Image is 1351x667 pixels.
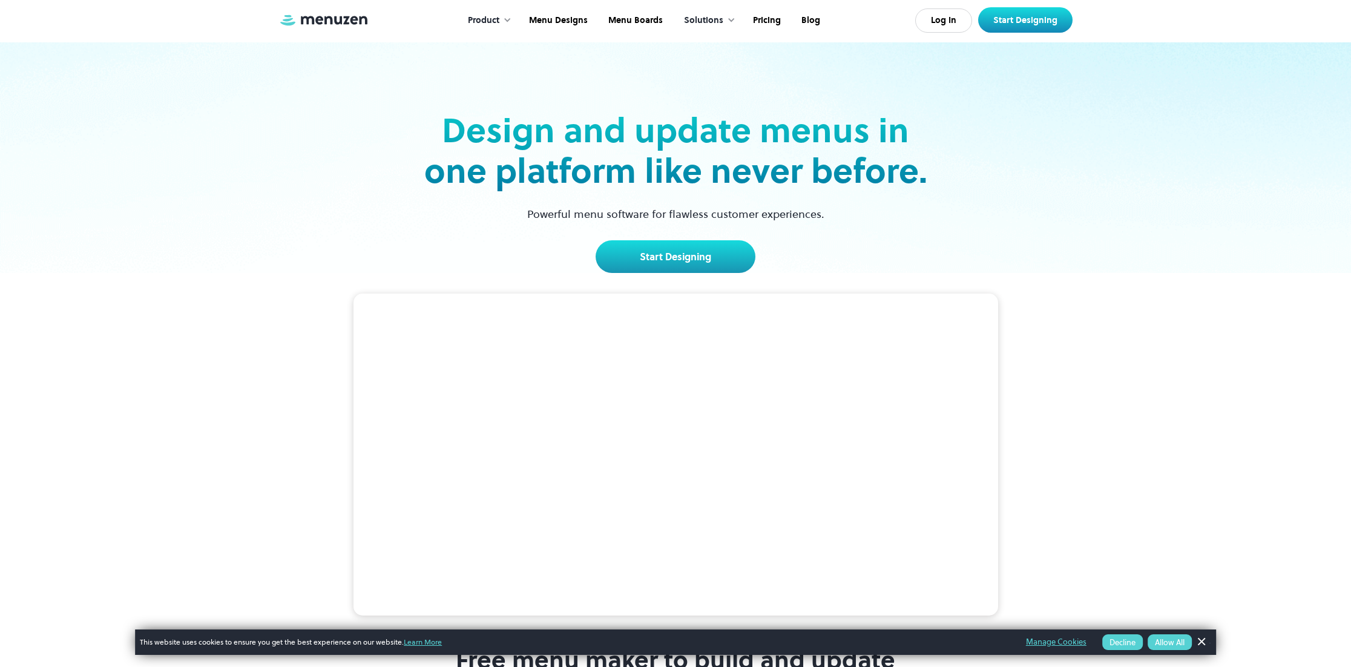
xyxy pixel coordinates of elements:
span: This website uses cookies to ensure you get the best experience on our website. [140,637,1009,648]
a: Start Designing [978,7,1073,33]
a: Log In [915,8,972,33]
a: Learn More [404,637,442,647]
p: Powerful menu software for flawless customer experiences. [512,206,840,222]
button: Allow All [1148,634,1192,650]
h2: Design and update menus in one platform like never before. [420,110,931,191]
a: Pricing [741,2,790,39]
div: Solutions [684,14,723,27]
div: Solutions [672,2,741,39]
a: Menu Designs [518,2,597,39]
div: Product [468,14,499,27]
a: Start Designing [596,240,755,273]
div: Product [456,2,518,39]
a: Menu Boards [597,2,672,39]
button: Decline [1102,634,1143,650]
a: Blog [790,2,829,39]
a: Manage Cookies [1026,636,1086,649]
a: Dismiss Banner [1192,633,1210,651]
